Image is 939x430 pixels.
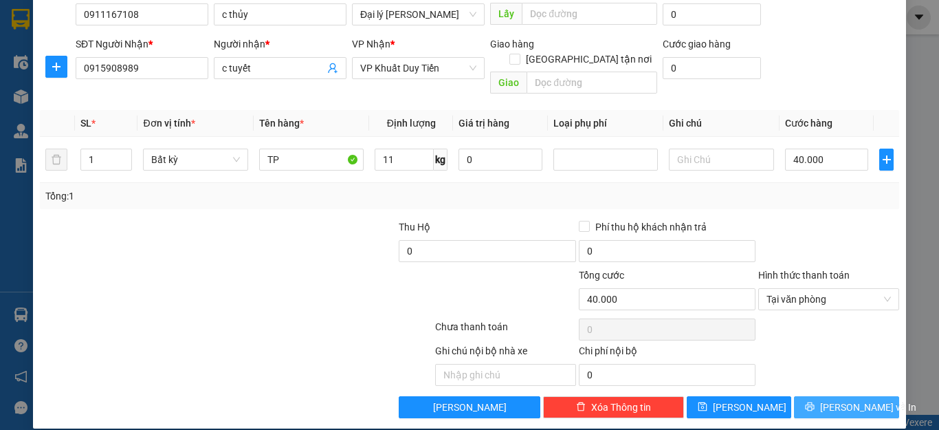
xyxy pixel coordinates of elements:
span: Đại lý Nghi Hải [360,4,476,25]
span: user-add [327,63,338,74]
button: plus [45,56,67,78]
span: [GEOGRAPHIC_DATA] tận nơi [520,52,657,67]
span: SL [80,118,91,129]
span: [PERSON_NAME] và In [820,400,916,415]
span: Phí thu hộ khách nhận trả [590,219,712,235]
input: Nhập ghi chú [435,364,576,386]
input: 0 [459,149,542,171]
button: delete [45,149,67,171]
button: deleteXóa Thông tin [543,396,684,418]
div: SĐT Người Nhận [76,36,208,52]
span: Đơn vị tính [143,118,195,129]
button: plus [879,149,894,171]
span: printer [805,402,815,413]
span: save [698,402,707,413]
div: Chưa thanh toán [434,319,577,343]
span: plus [880,154,893,165]
div: Tổng: 1 [45,189,364,204]
span: Cước hàng [785,118,832,129]
input: Dọc đường [522,3,657,25]
button: printer[PERSON_NAME] và In [794,396,899,418]
div: Ghi chú nội bộ nhà xe [435,343,576,364]
span: Giá trị hàng [459,118,509,129]
span: Lấy [490,3,522,25]
input: VD: Bàn, Ghế [259,149,364,171]
th: Loại phụ phí [548,110,663,137]
input: Dọc đường [527,72,657,94]
span: Tại văn phòng [766,289,891,310]
input: Cước giao hàng [663,57,761,79]
span: [PERSON_NAME] [433,400,507,415]
span: Tổng cước [579,270,624,281]
span: Giao [490,72,527,94]
span: VP Khuất Duy Tiến [360,58,476,78]
th: Ghi chú [663,110,779,137]
button: save[PERSON_NAME] [687,396,792,418]
span: VP Nhận [352,39,390,50]
button: [PERSON_NAME] [399,396,540,418]
span: Định lượng [387,118,436,129]
label: Cước giao hàng [663,39,731,50]
span: kg [434,149,448,171]
span: Thu Hộ [399,222,430,233]
span: Giao hàng [490,39,534,50]
span: plus [46,61,67,72]
input: Ghi Chú [669,149,773,171]
span: Xóa Thông tin [591,400,651,415]
span: Bất kỳ [151,149,239,170]
label: Hình thức thanh toán [758,270,850,281]
div: Người nhận [214,36,346,52]
span: Tên hàng [259,118,304,129]
div: Chi phí nội bộ [579,343,755,364]
span: [PERSON_NAME] [713,400,786,415]
input: Cước lấy hàng [663,3,761,25]
span: delete [576,402,586,413]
